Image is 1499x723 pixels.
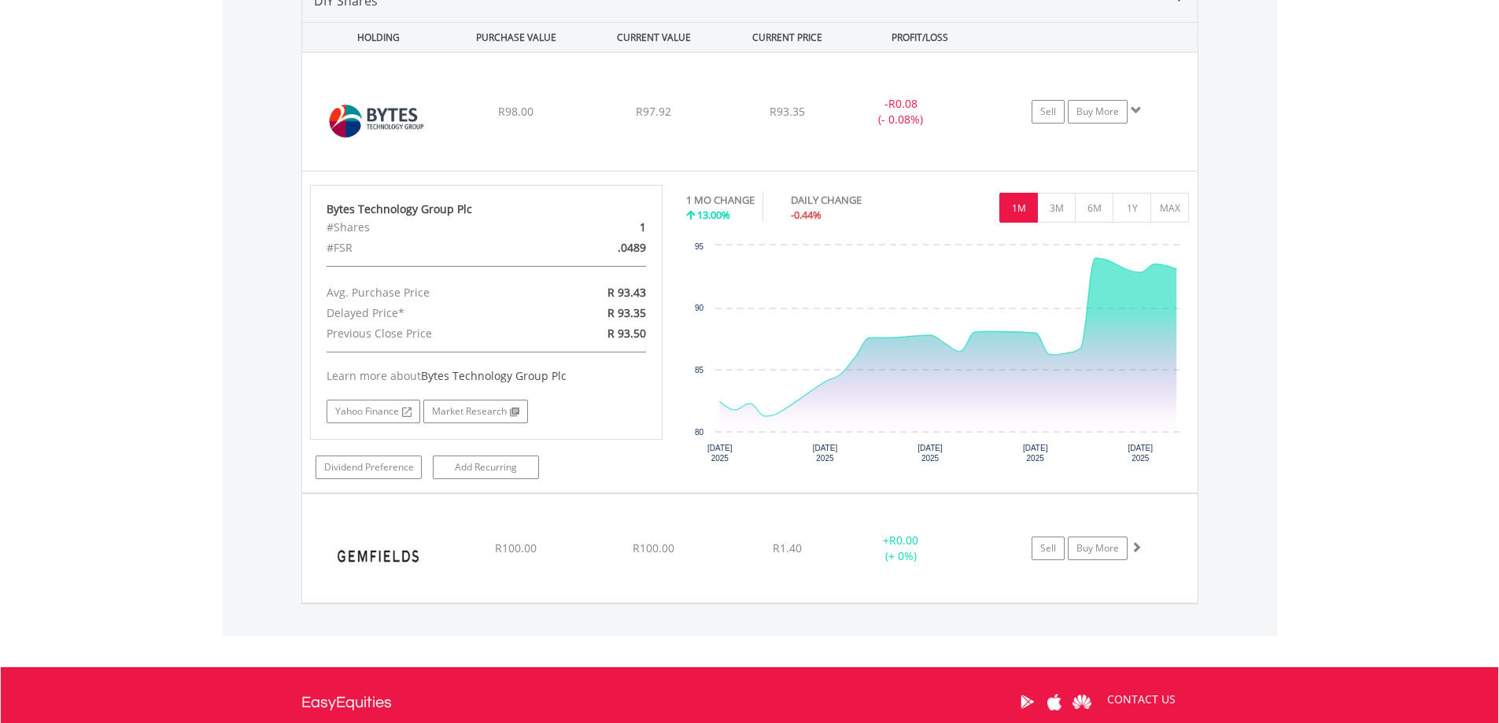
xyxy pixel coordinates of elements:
span: R0.00 [889,533,918,548]
a: Sell [1032,537,1065,560]
div: DAILY CHANGE [791,193,917,208]
div: #FSR [315,238,544,258]
svg: Interactive chart [686,238,1189,474]
div: HOLDING [303,23,446,52]
text: 95 [695,242,704,251]
div: Chart. Highcharts interactive chart. [686,238,1190,474]
div: PURCHASE VALUE [449,23,584,52]
text: [DATE] 2025 [1128,444,1153,463]
img: EQU.ZA.BYI.png [310,72,445,167]
div: + (+ 0%) [842,533,961,564]
div: - (- 0.08%) [842,96,961,127]
button: 3M [1037,193,1076,223]
span: Bytes Technology Group Plc [421,368,567,383]
span: 13.00% [697,208,730,222]
text: [DATE] 2025 [813,444,838,463]
span: R97.92 [636,104,671,119]
button: 1Y [1113,193,1151,223]
a: Yahoo Finance [327,400,420,423]
div: CURRENT VALUE [587,23,722,52]
text: [DATE] 2025 [707,444,733,463]
span: R 93.43 [607,285,646,300]
div: Avg. Purchase Price [315,282,544,303]
img: EQU.ZA.GML.png [310,514,445,599]
a: Buy More [1068,537,1128,560]
span: R98.00 [498,104,534,119]
div: 1 [543,217,657,238]
text: 85 [695,366,704,374]
a: CONTACT US [1096,677,1187,721]
button: MAX [1150,193,1189,223]
div: Bytes Technology Group Plc [327,201,646,217]
span: R 93.50 [607,326,646,341]
span: R0.08 [888,96,917,111]
span: R1.40 [773,540,802,555]
button: 6M [1075,193,1113,223]
div: .0489 [543,238,657,258]
div: 1 MO CHANGE [686,193,755,208]
div: CURRENT PRICE [724,23,849,52]
a: Market Research [423,400,528,423]
span: -0.44% [791,208,821,222]
div: PROFIT/LOSS [853,23,988,52]
div: Delayed Price* [315,303,544,323]
button: 1M [999,193,1038,223]
a: Dividend Preference [316,456,422,479]
text: [DATE] 2025 [917,444,943,463]
div: Learn more about [327,368,646,384]
text: 80 [695,428,704,437]
div: Previous Close Price [315,323,544,344]
text: 90 [695,304,704,312]
a: Buy More [1068,100,1128,124]
span: R 93.35 [607,305,646,320]
a: Sell [1032,100,1065,124]
span: R93.35 [770,104,805,119]
text: [DATE] 2025 [1023,444,1048,463]
span: R100.00 [633,540,674,555]
span: R100.00 [495,540,537,555]
div: #Shares [315,217,544,238]
a: Add Recurring [433,456,539,479]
